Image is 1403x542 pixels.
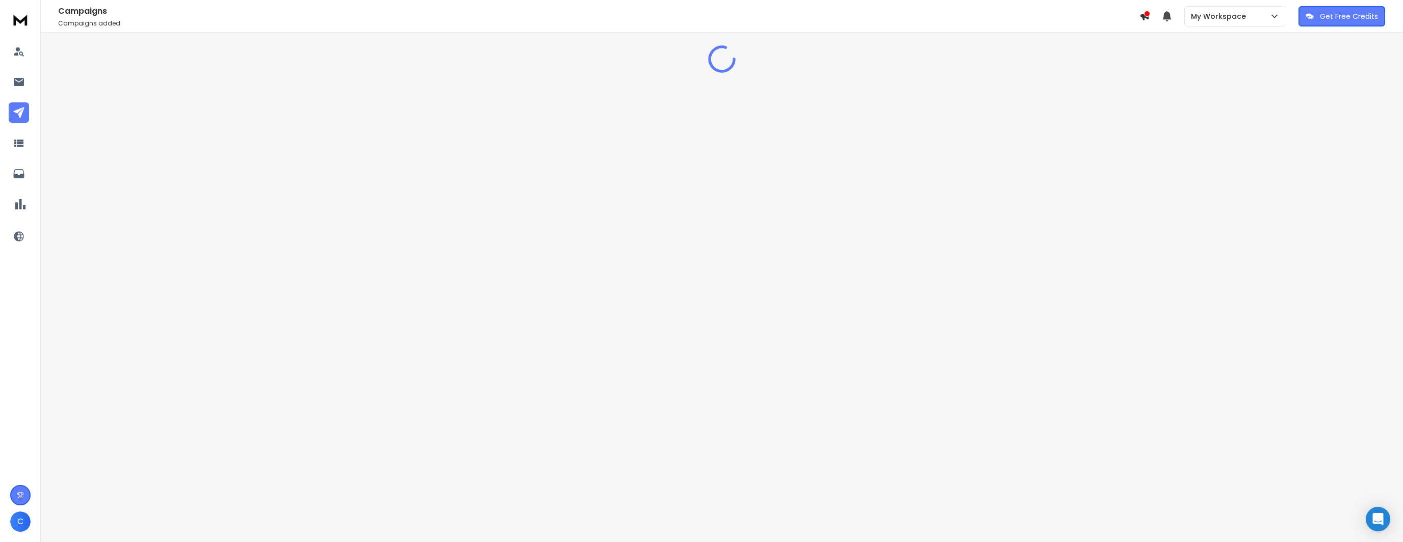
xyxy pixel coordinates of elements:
h1: Campaigns [58,5,1139,17]
button: C [10,511,31,532]
p: Get Free Credits [1320,11,1378,21]
p: My Workspace [1191,11,1250,21]
div: Open Intercom Messenger [1366,507,1390,531]
button: Get Free Credits [1298,6,1385,26]
p: Campaigns added [58,19,1139,28]
img: logo [10,10,31,29]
